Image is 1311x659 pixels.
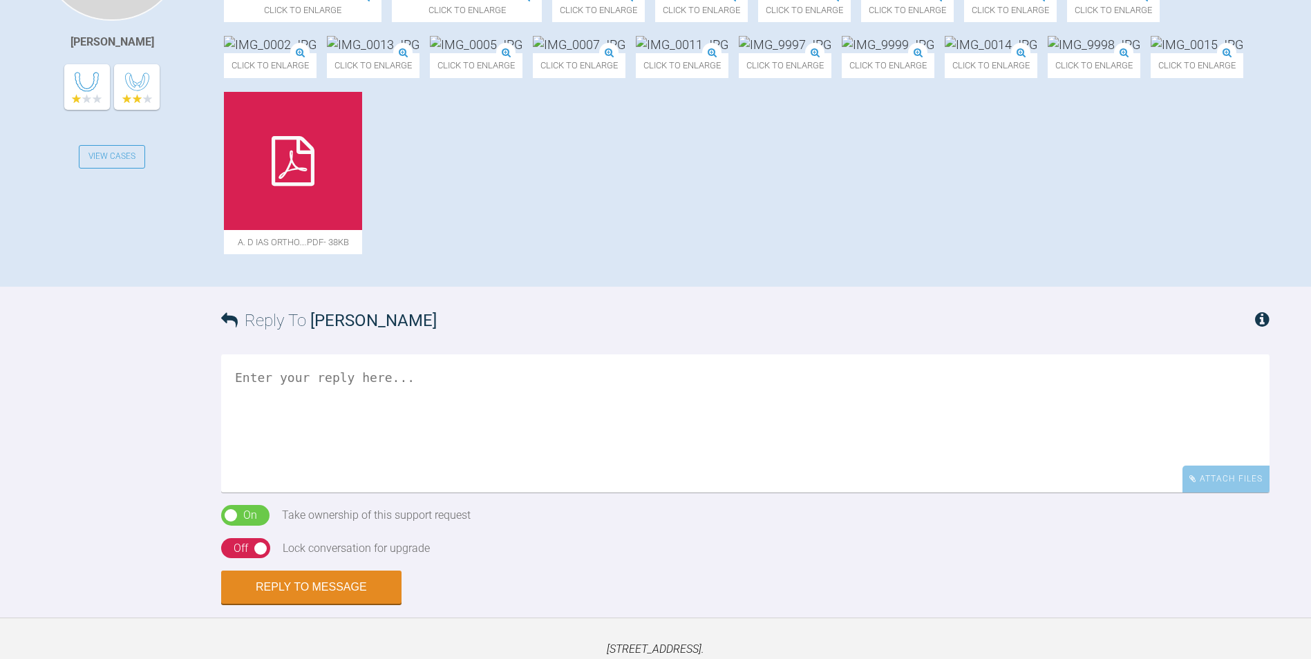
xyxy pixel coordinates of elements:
img: IMG_9997.JPG [739,36,831,53]
img: IMG_0013.JPG [327,36,419,53]
div: Off [234,539,248,557]
span: [PERSON_NAME] [310,311,437,330]
span: Click to enlarge [327,53,419,77]
span: Click to enlarge [842,53,934,77]
img: IMG_0011.JPG [636,36,728,53]
span: Click to enlarge [533,53,625,77]
img: IMG_9998.JPG [1048,36,1140,53]
div: On [243,506,257,524]
img: IMG_0007.JPG [533,36,625,53]
span: A. D IAS Ortho….pdf - 38KB [224,230,362,254]
img: IMG_0005.JPG [430,36,522,53]
span: Click to enlarge [224,53,317,77]
a: View Cases [79,145,145,169]
div: [PERSON_NAME] [70,33,154,51]
img: IMG_0002.JPG [224,36,317,53]
span: Click to enlarge [430,53,522,77]
button: Reply to Message [221,571,402,604]
h3: Reply To [221,307,437,334]
img: IMG_0015.JPG [1151,36,1243,53]
div: Lock conversation for upgrade [283,539,430,557]
span: Click to enlarge [945,53,1037,77]
div: Take ownership of this support request [282,506,471,524]
img: IMG_0014.JPG [945,36,1037,53]
span: Click to enlarge [1151,53,1243,77]
img: IMG_9999.JPG [842,36,934,53]
span: Click to enlarge [636,53,728,77]
span: Click to enlarge [739,53,831,77]
div: Attach Files [1182,466,1270,493]
span: Click to enlarge [1048,53,1140,77]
